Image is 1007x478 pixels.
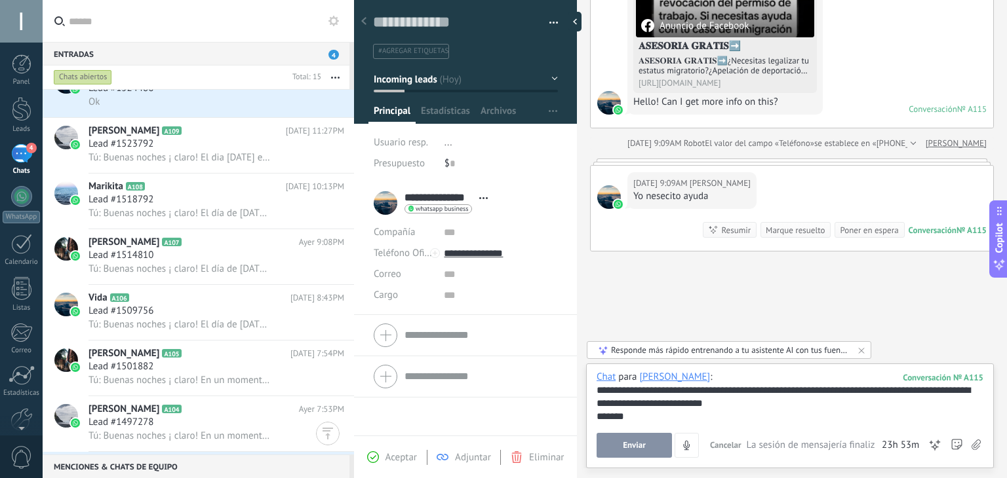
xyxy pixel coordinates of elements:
span: Tú: Buenas noches ¡ claro! En un momento el Abogado se comunicara contigo, para darte tu asesoría... [89,430,272,442]
div: Compañía [374,222,434,243]
span: Tú: Buenas noches ¡ claro! El día de [DATE] el Abogado se comunicara contigo, para darte tu aseso... [89,263,272,275]
span: ... [444,136,452,149]
span: Usuario resp. [374,136,428,149]
span: Enviar [623,441,646,450]
div: Ocultar [568,12,582,31]
span: 23h 53m [882,439,919,452]
span: se establece en «[PHONE_NUMBER]» [814,137,949,150]
span: Archivos [481,105,516,124]
span: 4 [328,50,339,60]
span: Vicente Gracias [597,185,621,209]
div: [URL][DOMAIN_NAME] [639,78,812,88]
img: icon [71,140,80,149]
div: Responde más rápido entrenando a tu asistente AI con tus fuentes de datos [611,344,848,356]
div: Usuario resp. [374,132,435,153]
button: Enviar [597,433,672,458]
div: Estadísticas [3,389,41,397]
div: № A115 [957,103,987,115]
span: Lead #1514810 [89,249,153,262]
div: 115 [903,372,983,383]
span: A105 [162,349,181,358]
span: Eliminar [529,451,564,464]
span: #agregar etiquetas [378,46,448,56]
div: [DATE] 9:09AM [627,137,684,150]
div: 𝐀𝐒𝐄𝐒𝐎𝐑𝐈𝐀 𝐆𝐑𝐀𝐓𝐈𝐒➡️¿Necesitas legalizar tu estatus migratorio?¿Apelación de deportación?¿Permiso de... [639,56,812,75]
span: [PERSON_NAME] [89,236,159,249]
span: [PERSON_NAME] [89,403,159,416]
button: Teléfono Oficina [374,243,434,264]
span: [DATE] 11:27PM [286,124,344,138]
span: 4 [26,143,37,153]
span: Teléfono Oficina [374,247,442,259]
span: Ayer 7:53PM [299,403,344,416]
div: Panel [3,78,41,86]
span: El valor del campo «Teléfono» [705,137,814,150]
div: [DATE] 9:09AM [633,177,690,190]
span: Lead #1518792 [89,193,153,206]
a: avatariconLead #1524486Ok [43,62,354,117]
div: Chats [3,167,41,175]
div: Chats abiertos [54,69,112,85]
img: icon [71,307,80,316]
button: Correo [374,264,401,285]
span: A106 [110,293,129,302]
div: Poner en espera [840,224,898,236]
span: Lead #1501882 [89,360,153,373]
a: avataricon[PERSON_NAME]A105[DATE] 7:54PMLead #1501882Tú: Buenas noches ¡ claro! En un momento el ... [43,340,354,395]
span: Cancelar [710,439,741,450]
span: [DATE] 8:43PM [290,291,344,304]
span: [PERSON_NAME] [89,347,159,360]
div: Total: 15 [287,71,321,84]
button: Cancelar [705,433,747,458]
span: Cargo [374,290,398,300]
div: № A115 [957,225,987,236]
div: Vicente Gracias [639,371,710,382]
div: Marque resuelto [766,224,825,236]
span: Lead #1509756 [89,304,153,318]
span: Vicente Gracias [690,177,751,190]
span: Ayer 9:08PM [299,236,344,249]
span: Estadísticas [421,105,470,124]
img: icon [71,418,80,428]
div: Calendario [3,258,41,267]
span: Marikita [89,180,123,193]
div: Conversación [909,103,957,115]
span: whatsapp business [416,206,468,212]
span: A109 [162,126,181,135]
span: Principal [374,105,410,124]
span: La sesión de mensajería finaliza en: [747,439,879,452]
span: A107 [162,238,181,246]
span: [DATE] 10:13PM [286,180,344,193]
img: icon [71,363,80,372]
div: WhatsApp [3,211,40,223]
div: Menciones & Chats de equipo [43,454,349,478]
img: icon [71,196,80,205]
span: Adjuntar [455,451,491,464]
img: waba.svg [614,200,623,209]
a: avatariconMarikitaA108[DATE] 10:13PMLead #1518792Tú: Buenas noches ¡ claro! El día de [DATE] el A... [43,174,354,229]
div: Entradas [43,42,349,65]
div: Anuncio de Facebook [641,19,749,32]
div: La sesión de mensajería finaliza en [747,439,920,452]
span: para [618,371,637,384]
span: Lead #1523792 [89,138,153,151]
div: Hello! Can I get more info on this? [633,96,817,109]
a: avataricon[PERSON_NAME]A107Ayer 9:08PMLead #1514810Tú: Buenas noches ¡ claro! El día de [DATE] el... [43,229,354,284]
span: A104 [162,405,181,413]
span: Vicente Gracias [597,91,621,115]
span: Correo [374,268,401,280]
h4: 𝐀𝐒𝐄𝐒𝐎𝐑𝐈𝐀 𝐆𝐑𝐀𝐓𝐈𝐒➡️ [639,40,812,53]
span: Tú: Buenas noches ¡ claro! El dia [DATE] el Abogado se comunicara contigo, para darte tu asesoría... [89,151,272,164]
div: Yo nesecito ayuda [633,190,751,203]
span: Tú: Buenas noches ¡ claro! El día de [DATE] el Abogado se comunicara contigo, para darte tu aseso... [89,207,272,219]
div: Presupuesto [374,153,435,174]
div: Correo [3,346,41,355]
a: avataricon[PERSON_NAME]A104Ayer 7:53PMLead #1497278Tú: Buenas noches ¡ claro! En un momento el Ab... [43,396,354,451]
span: Ok [89,96,100,108]
div: Resumir [721,224,751,236]
a: avatariconVidaA106[DATE] 8:43PMLead #1509756Tú: Buenas noches ¡ claro! El día de [DATE] el Abogad... [43,285,354,340]
span: A108 [126,182,145,191]
div: Listas [3,304,41,312]
span: Tú: Buenas noches ¡ claro! En un momento el Abogado se comunicara contigo, para darte tu asesoría... [89,374,272,386]
span: Tú: Buenas noches ¡ claro! El día de [DATE] el Abogado se comunicara contigo, para darte tu aseso... [89,318,272,331]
